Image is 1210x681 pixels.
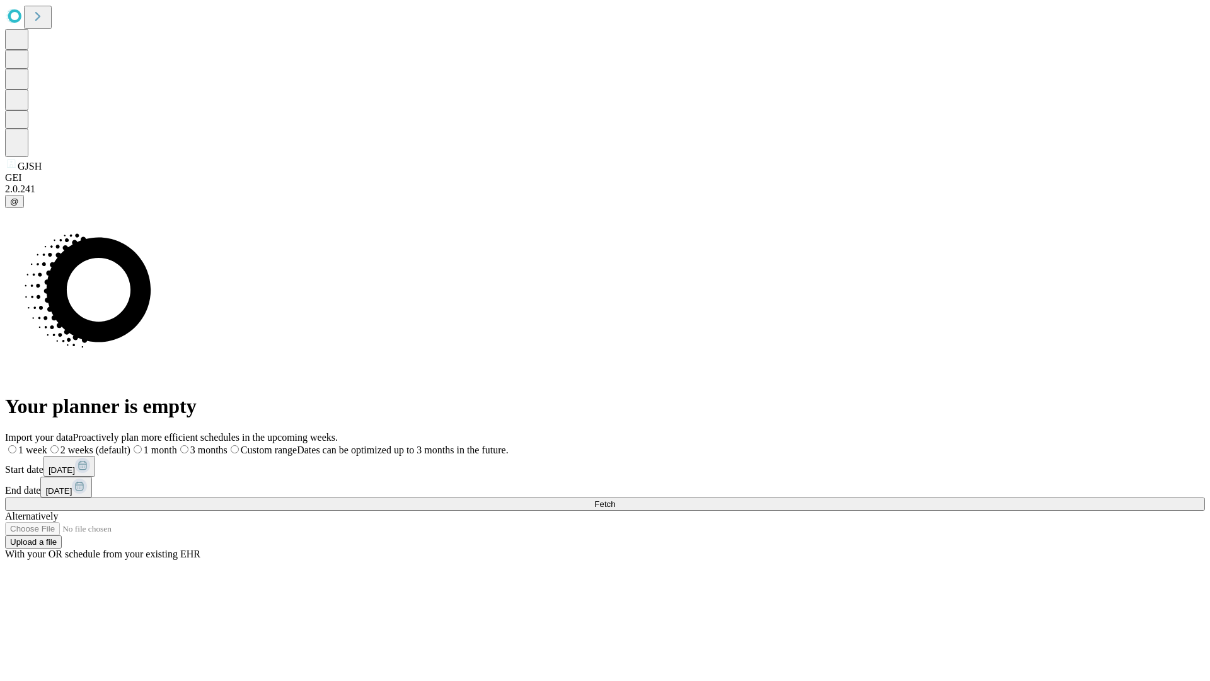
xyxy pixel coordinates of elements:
span: @ [10,197,19,206]
span: Dates can be optimized up to 3 months in the future. [297,445,508,455]
span: GJSH [18,161,42,172]
h1: Your planner is empty [5,395,1205,418]
span: 2 weeks (default) [60,445,130,455]
div: End date [5,477,1205,498]
div: 2.0.241 [5,183,1205,195]
input: 2 weeks (default) [50,445,59,453]
button: @ [5,195,24,208]
span: Import your data [5,432,73,443]
input: 3 months [180,445,188,453]
span: Alternatively [5,511,58,521]
input: 1 week [8,445,16,453]
span: Custom range [241,445,297,455]
span: 3 months [190,445,228,455]
button: [DATE] [43,456,95,477]
span: With your OR schedule from your existing EHR [5,549,200,559]
span: Fetch [594,499,615,509]
span: [DATE] [49,465,75,475]
button: Fetch [5,498,1205,511]
button: Upload a file [5,535,62,549]
span: 1 week [18,445,47,455]
span: [DATE] [45,486,72,496]
div: Start date [5,456,1205,477]
div: GEI [5,172,1205,183]
button: [DATE] [40,477,92,498]
span: 1 month [144,445,177,455]
span: Proactively plan more efficient schedules in the upcoming weeks. [73,432,338,443]
input: Custom rangeDates can be optimized up to 3 months in the future. [231,445,239,453]
input: 1 month [134,445,142,453]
